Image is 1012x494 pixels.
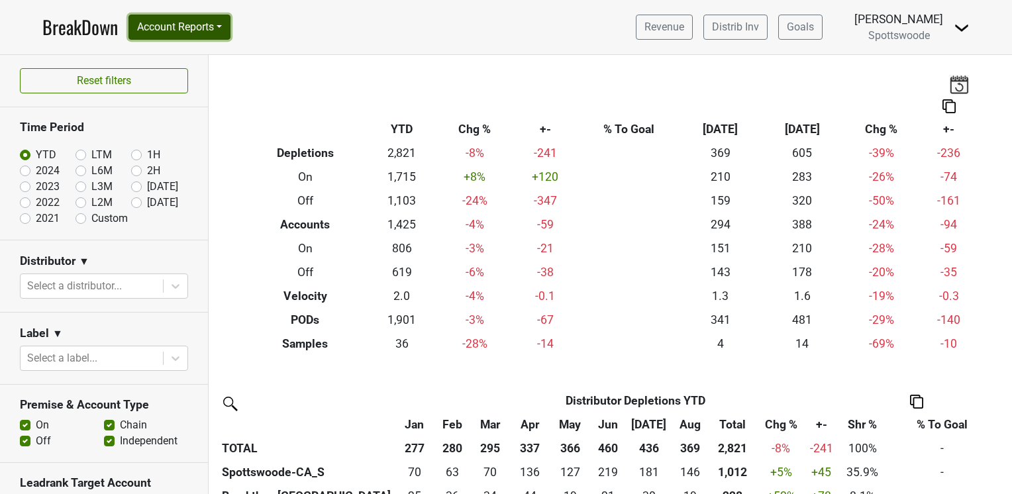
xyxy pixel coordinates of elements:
td: 1,715 [368,166,436,189]
td: 4 [680,332,761,356]
span: -241 [810,442,833,455]
th: Distributor Depletions YTD [433,389,836,413]
td: 1.3 [680,284,761,308]
td: - [887,460,997,484]
td: 294 [680,213,761,237]
label: On [36,417,49,433]
td: -241 [513,142,578,166]
div: 219 [592,464,624,481]
th: Chg %: activate to sort column ascending [756,413,805,436]
td: 143 [680,260,761,284]
td: -161 [920,189,978,213]
td: -21 [513,237,578,261]
label: [DATE] [147,195,178,211]
h3: Premise & Account Type [20,398,188,412]
th: 369 [671,436,709,460]
th: TOTAL [219,436,395,460]
td: 127 [551,460,589,484]
td: -236 [920,142,978,166]
td: 70 [472,460,509,484]
a: BreakDown [42,13,118,41]
th: On [243,237,368,261]
td: 178 [762,260,843,284]
h3: Label [20,326,49,340]
th: Accounts [243,213,368,237]
td: 210 [680,166,761,189]
td: - [887,436,997,460]
td: 2.0 [368,284,436,308]
th: Apr: activate to sort column ascending [509,413,552,436]
th: &nbsp;: activate to sort column ascending [219,413,395,436]
td: -67 [513,308,578,332]
th: Spottswoode-CA_S [219,460,395,484]
td: -28 % [436,332,513,356]
td: -24 % [436,189,513,213]
th: Jul: activate to sort column ascending [627,413,671,436]
label: 2H [147,163,160,179]
label: 2022 [36,195,60,211]
label: L6M [91,163,113,179]
td: 100% [837,436,887,460]
th: Total: activate to sort column ascending [709,413,756,436]
div: 70 [399,464,430,481]
td: +5 % [756,460,805,484]
td: 151 [680,237,761,261]
td: 210 [762,237,843,261]
label: Chain [120,417,147,433]
td: -59 [920,237,978,261]
td: 146 [671,460,709,484]
td: -28 % [843,237,920,261]
a: Revenue [636,15,693,40]
label: Off [36,433,51,449]
div: 146 [674,464,706,481]
div: 181 [630,464,668,481]
th: % To Goal: activate to sort column ascending [887,413,997,436]
td: 36 [368,332,436,356]
img: Dropdown Menu [954,20,970,36]
th: Feb: activate to sort column ascending [433,413,471,436]
img: filter [219,392,240,413]
h3: Leadrank Target Account [20,476,188,490]
td: 136 [509,460,552,484]
th: [DATE] [680,118,761,142]
td: 2,821 [368,142,436,166]
td: 219 [589,460,627,484]
th: 460 [589,436,627,460]
label: L2M [91,195,113,211]
td: 320 [762,189,843,213]
th: PODs [243,308,368,332]
span: -8% [772,442,790,455]
td: -29 % [843,308,920,332]
td: 1.6 [762,284,843,308]
label: 2024 [36,163,60,179]
th: +-: activate to sort column ascending [805,413,837,436]
th: 2,821 [709,436,756,460]
td: +120 [513,166,578,189]
div: 70 [474,464,506,481]
td: 1,425 [368,213,436,237]
td: 481 [762,308,843,332]
th: 280 [433,436,471,460]
th: Shr %: activate to sort column ascending [837,413,887,436]
td: 806 [368,237,436,261]
th: 337 [509,436,552,460]
img: last_updated_date [949,75,969,93]
th: Velocity [243,284,368,308]
td: 70 [395,460,433,484]
th: +- [513,118,578,142]
td: -35 [920,260,978,284]
td: -140 [920,308,978,332]
label: YTD [36,147,56,163]
span: ▼ [52,326,63,342]
label: 2021 [36,211,60,226]
th: Off [243,189,368,213]
td: -6 % [436,260,513,284]
td: -3 % [436,237,513,261]
th: 366 [551,436,589,460]
label: Custom [91,211,128,226]
td: -14 [513,332,578,356]
td: -26 % [843,166,920,189]
th: Chg % [843,118,920,142]
td: -24 % [843,213,920,237]
td: 341 [680,308,761,332]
